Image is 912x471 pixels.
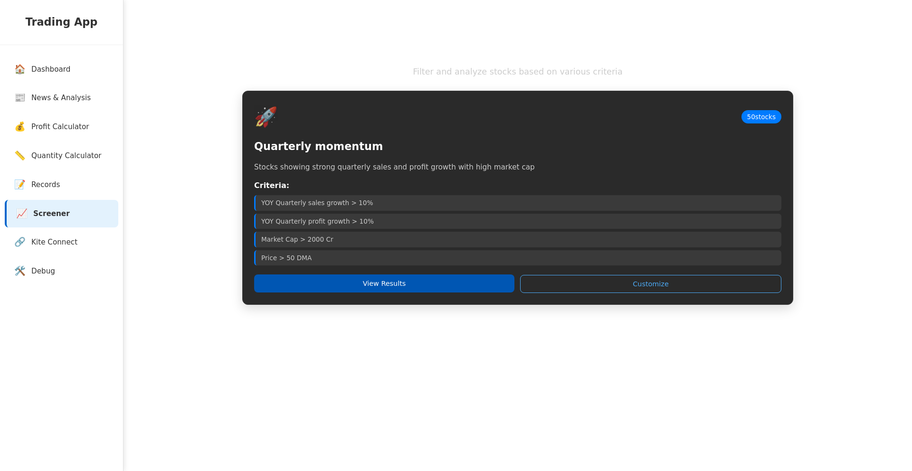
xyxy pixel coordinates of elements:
[14,91,26,105] span: 📰
[254,214,781,229] li: YOY Quarterly profit growth > 10%
[14,120,26,134] span: 💰
[5,200,118,228] a: 📈Screener
[14,235,26,249] span: 🔗
[741,110,781,123] div: 50 stocks
[254,232,781,247] li: Market Cap > 2000 Cr
[14,264,26,278] span: 🛠️
[5,84,118,112] a: 📰News & Analysis
[5,228,118,256] a: 🔗Kite Connect
[14,178,26,192] span: 📝
[9,14,114,30] h2: Trading App
[254,250,781,265] li: Price > 50 DMA
[254,180,781,191] h4: Criteria:
[31,122,89,132] span: Profit Calculator
[254,195,781,210] li: YOY Quarterly sales growth > 10%
[31,237,77,248] span: Kite Connect
[16,207,28,221] span: 📈
[254,162,781,173] p: Stocks showing strong quarterly sales and profit growth with high market cap
[31,93,91,104] span: News & Analysis
[520,275,781,293] button: Customize
[14,63,26,76] span: 🏠
[242,66,793,78] p: Filter and analyze stocks based on various criteria
[31,179,60,190] span: Records
[31,64,70,75] span: Dashboard
[5,113,118,141] a: 💰Profit Calculator
[5,257,118,285] a: 🛠️Debug
[33,208,70,219] span: Screener
[242,37,793,57] h1: Stock Screener
[14,149,26,163] span: 📏
[254,274,514,292] button: View Results
[5,142,118,170] a: 📏Quantity Calculator
[5,56,118,84] a: 🏠Dashboard
[254,103,278,131] div: 🚀
[31,266,55,277] span: Debug
[5,171,118,199] a: 📝Records
[254,139,781,155] h3: Quarterly momentum
[31,151,102,161] span: Quantity Calculator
